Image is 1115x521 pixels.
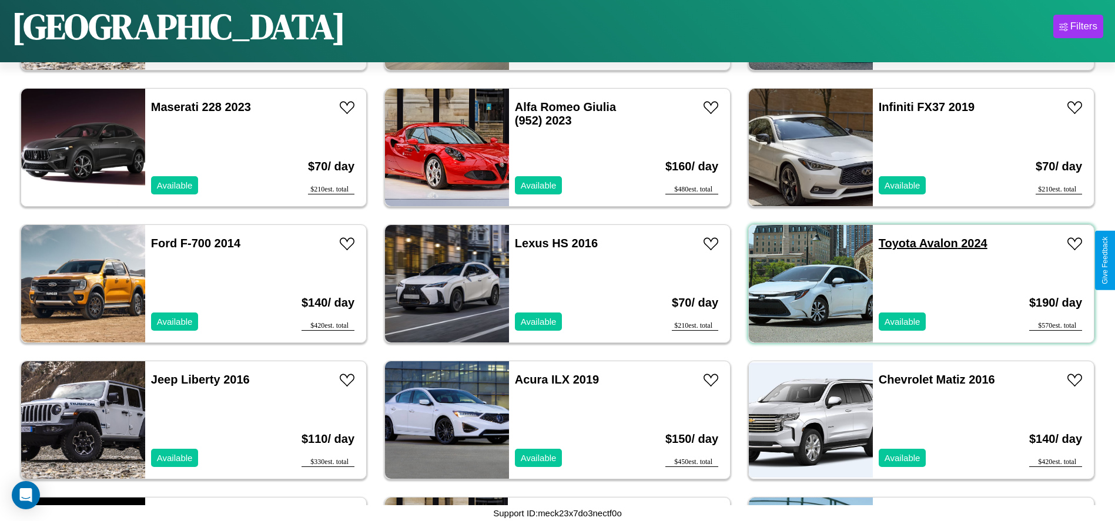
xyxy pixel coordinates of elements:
p: Available [885,314,920,330]
p: Support ID: meck23x7do3nectf0o [493,505,621,521]
a: Maserati 228 2023 [151,100,251,113]
a: Acura ILX 2019 [515,373,599,386]
h3: $ 70 / day [308,148,354,185]
a: Ford F-700 2014 [151,237,240,250]
p: Available [157,450,193,466]
h3: $ 190 / day [1029,284,1082,321]
a: Chevrolet Matiz 2016 [879,373,995,386]
button: Filters [1053,15,1103,38]
div: Give Feedback [1101,237,1109,284]
p: Available [157,314,193,330]
div: $ 210 est. total [308,185,354,194]
div: $ 210 est. total [1036,185,1082,194]
h3: $ 70 / day [1036,148,1082,185]
h3: $ 140 / day [1029,421,1082,458]
div: $ 450 est. total [665,458,718,467]
h3: $ 160 / day [665,148,718,185]
div: Filters [1070,21,1097,32]
h3: $ 150 / day [665,421,718,458]
h3: $ 110 / day [302,421,354,458]
p: Available [521,314,557,330]
h3: $ 140 / day [302,284,354,321]
h1: [GEOGRAPHIC_DATA] [12,2,346,51]
div: Open Intercom Messenger [12,481,40,509]
div: $ 210 est. total [672,321,718,331]
a: Infiniti FX37 2019 [879,100,975,113]
a: Toyota Avalon 2024 [879,237,987,250]
p: Available [885,177,920,193]
div: $ 480 est. total [665,185,718,194]
a: Jeep Liberty 2016 [151,373,250,386]
div: $ 570 est. total [1029,321,1082,331]
h3: $ 70 / day [672,284,718,321]
p: Available [521,450,557,466]
a: Alfa Romeo Giulia (952) 2023 [515,100,616,127]
div: $ 420 est. total [1029,458,1082,467]
div: $ 420 est. total [302,321,354,331]
p: Available [157,177,193,193]
a: Lexus HS 2016 [515,237,598,250]
p: Available [885,450,920,466]
div: $ 330 est. total [302,458,354,467]
p: Available [521,177,557,193]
